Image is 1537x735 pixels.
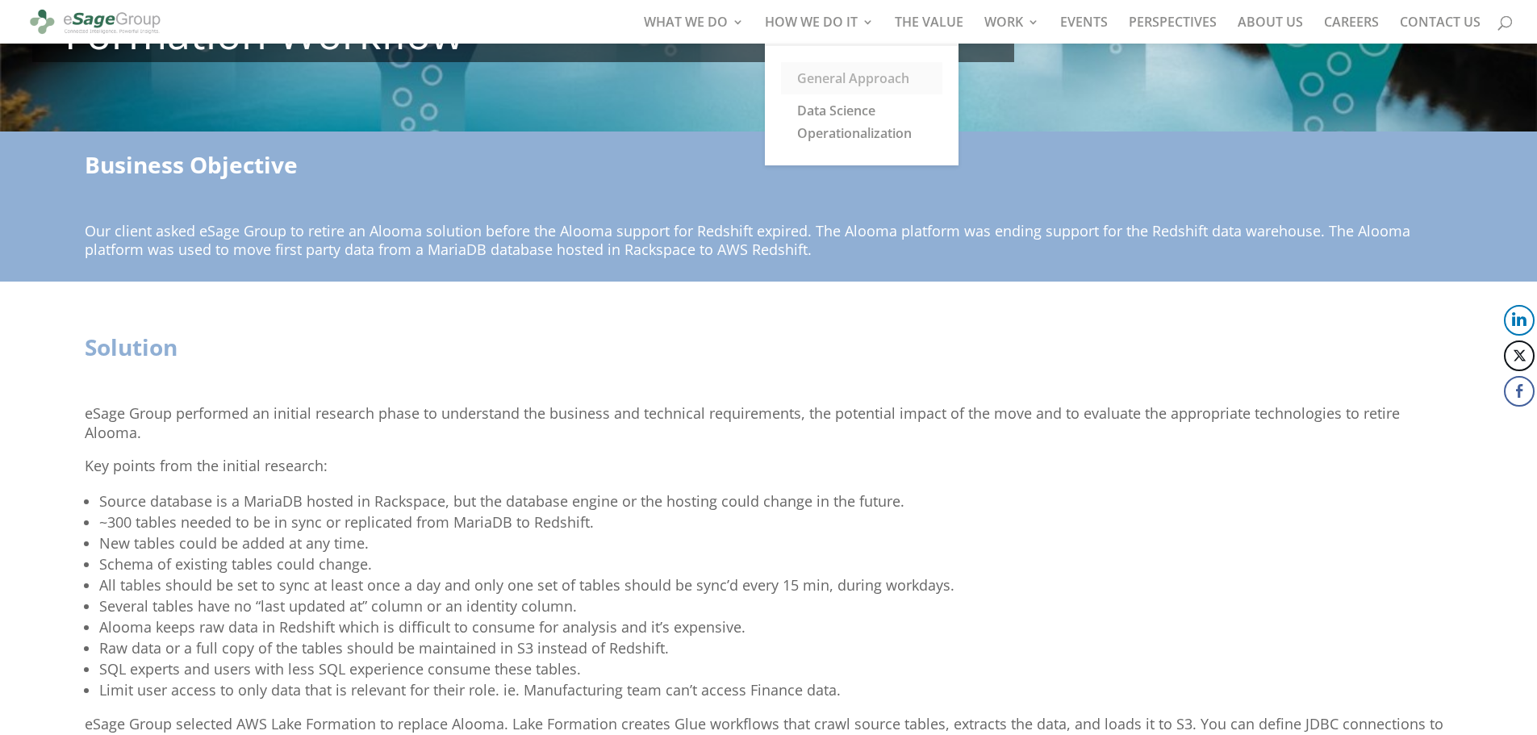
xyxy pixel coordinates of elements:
a: CONTACT US [1400,16,1481,44]
a: PERSPECTIVES [1129,16,1217,44]
button: Facebook Share [1504,376,1535,407]
li: All tables should be set to sync at least once a day and only one set of tables should be sync’d ... [99,574,1452,595]
p: Key points from the initial research: [85,457,1452,491]
li: Schema of existing tables could change. [99,553,1452,574]
a: THE VALUE [895,16,963,44]
h2: Solution [85,336,1452,366]
li: Limit user access to only data that is relevant for their role. ie. Manufacturing team can’t acce... [99,679,1452,700]
a: General Approach [781,62,942,94]
li: Raw data or a full copy of the tables should be maintained in S3 instead of Redshift. [99,637,1452,658]
a: WORK [984,16,1039,44]
button: LinkedIn Share [1504,305,1535,336]
a: Data Science Operationalization [781,94,942,149]
div: Our client asked eSage Group to retire an Alooma solution before the Alooma support for Redshift ... [85,222,1452,261]
a: ABOUT US [1238,16,1303,44]
li: Several tables have no “last updated at” column or an identity column. [99,595,1452,616]
li: New tables could be added at any time. [99,532,1452,553]
p: eSage Group performed an initial research phase to understand the business and technical requirem... [85,404,1452,457]
li: SQL experts and users with less SQL experience consume these tables. [99,658,1452,679]
button: Twitter Share [1504,340,1535,371]
li: Alooma keeps raw data in Redshift which is difficult to consume for analysis and it’s expensive. [99,616,1452,637]
li: Source database is a MariaDB hosted in Rackspace, but the database engine or the hosting could ch... [99,491,1452,512]
img: eSage Group [27,3,163,40]
a: WHAT WE DO [644,16,744,44]
h2: Business Objective [85,153,1452,184]
a: HOW WE DO IT [765,16,874,44]
a: CAREERS [1324,16,1379,44]
li: ~300 tables needed to be in sync or replicated from MariaDB to Redshift. [99,512,1452,532]
a: EVENTS [1060,16,1108,44]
